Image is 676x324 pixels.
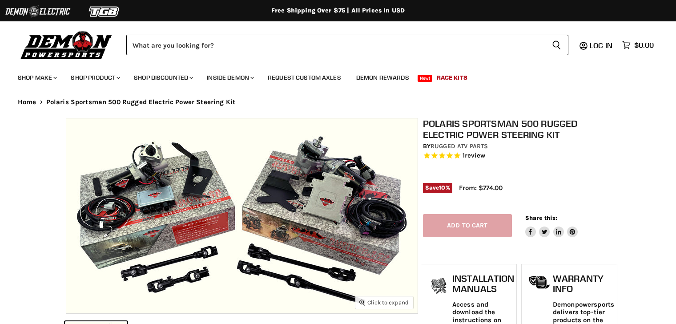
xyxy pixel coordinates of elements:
form: Product [126,35,568,55]
span: review [465,152,486,160]
img: warranty-icon.png [528,275,551,289]
a: Home [18,98,36,106]
aside: Share this: [525,214,578,238]
img: install_manual-icon.png [428,275,450,298]
a: Inside Demon [200,69,259,87]
span: From: $774.00 [459,184,503,192]
img: Demon Electric Logo 2 [4,3,71,20]
h1: Installation Manuals [452,273,514,294]
a: Demon Rewards [350,69,416,87]
span: New! [418,75,433,82]
ul: Main menu [11,65,652,87]
img: TGB Logo 2 [71,3,138,20]
span: Log in [590,41,612,50]
a: Race Kits [430,69,474,87]
span: 1 reviews [463,152,486,160]
h1: Polaris Sportsman 500 Rugged Electric Power Steering Kit [423,118,615,140]
a: Shop Product [64,69,125,87]
span: Share this: [525,215,557,221]
img: Demon Powersports [18,29,115,61]
span: Click to expand [359,299,409,306]
a: $0.00 [618,39,658,52]
span: Rated 5.0 out of 5 stars 1 reviews [423,151,615,161]
a: Request Custom Axles [261,69,348,87]
a: Shop Make [11,69,62,87]
span: $0.00 [634,41,654,49]
span: Polaris Sportsman 500 Rugged Electric Power Steering Kit [46,98,235,106]
div: by [423,142,615,151]
h1: Warranty Info [553,273,614,294]
a: Rugged ATV Parts [431,142,488,150]
a: Log in [586,41,618,49]
span: Save % [423,183,452,193]
input: Search [126,35,545,55]
a: Shop Discounted [127,69,198,87]
img: IMAGE [66,118,418,313]
span: 10 [439,184,445,191]
button: Search [545,35,568,55]
button: Click to expand [355,296,413,308]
